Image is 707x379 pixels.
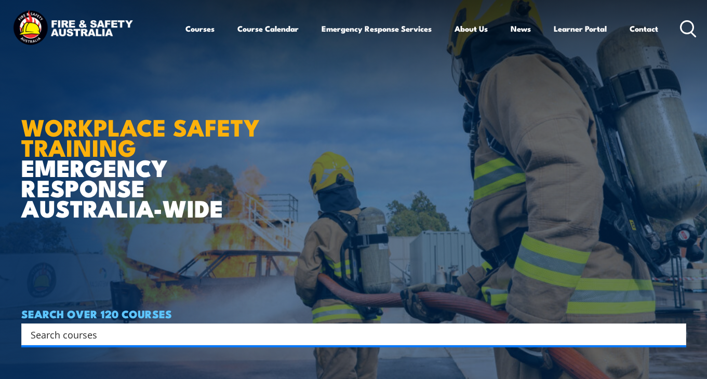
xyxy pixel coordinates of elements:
input: Search input [31,327,663,342]
a: Learner Portal [554,16,607,41]
a: Emergency Response Services [322,16,432,41]
a: Courses [185,16,215,41]
strong: WORKPLACE SAFETY TRAINING [21,109,260,165]
h1: EMERGENCY RESPONSE AUSTRALIA-WIDE [21,90,275,218]
a: News [511,16,531,41]
a: Contact [630,16,658,41]
h4: SEARCH OVER 120 COURSES [21,308,686,319]
form: Search form [33,327,665,342]
a: Course Calendar [237,16,299,41]
button: Search magnifier button [668,327,683,342]
a: About Us [455,16,488,41]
